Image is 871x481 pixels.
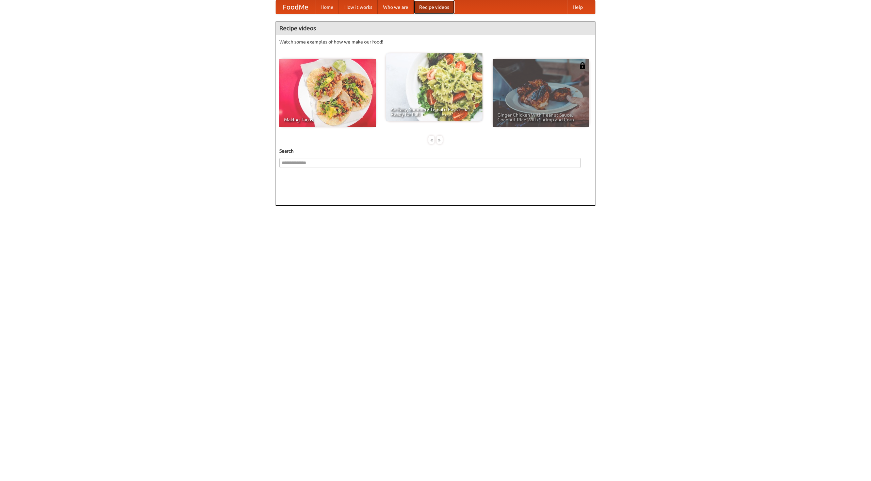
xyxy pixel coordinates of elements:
div: « [428,136,434,144]
a: FoodMe [276,0,315,14]
span: An Easy, Summery Tomato Pasta That's Ready for Fall [391,107,478,117]
a: Home [315,0,339,14]
p: Watch some examples of how we make our food! [279,38,592,45]
h4: Recipe videos [276,21,595,35]
a: Help [567,0,588,14]
h5: Search [279,148,592,154]
img: 483408.png [579,62,586,69]
a: Recipe videos [414,0,455,14]
div: » [437,136,443,144]
a: Making Tacos [279,59,376,127]
span: Making Tacos [284,117,371,122]
a: Who we are [378,0,414,14]
a: An Easy, Summery Tomato Pasta That's Ready for Fall [386,53,482,121]
a: How it works [339,0,378,14]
